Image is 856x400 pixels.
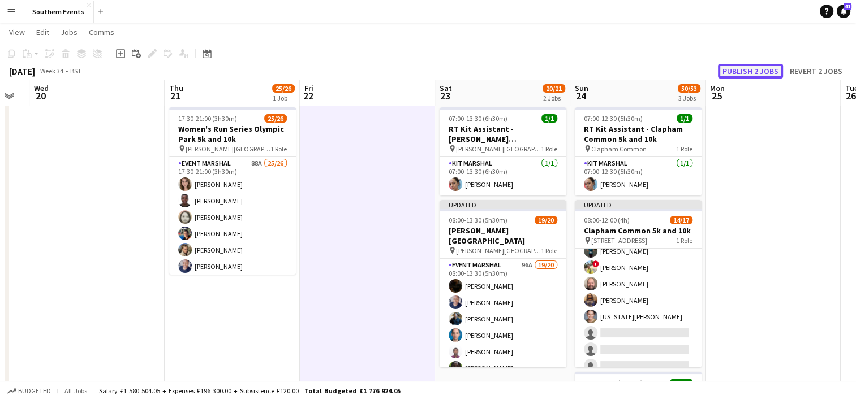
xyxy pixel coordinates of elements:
[273,94,294,102] div: 1 Job
[584,114,643,123] span: 07:00-12:30 (5h30m)
[573,89,588,102] span: 24
[543,84,565,93] span: 20/21
[678,84,700,93] span: 50/53
[304,386,401,395] span: Total Budgeted £1 776 924.05
[575,200,702,209] div: Updated
[9,27,25,37] span: View
[304,83,313,93] span: Fri
[678,94,700,102] div: 3 Jobs
[710,83,725,93] span: Mon
[440,107,566,195] app-job-card: 07:00-13:30 (6h30m)1/1RT Kit Assistant - [PERSON_NAME][GEOGRAPHIC_DATA] [GEOGRAPHIC_DATA] [PERSON...
[440,83,452,93] span: Sat
[167,89,183,102] span: 21
[592,260,599,267] span: !
[670,379,692,387] span: 35/35
[543,94,565,102] div: 2 Jobs
[584,379,643,387] span: 08:00-12:30 (4h30m)
[32,89,49,102] span: 20
[541,145,557,153] span: 1 Role
[575,107,702,195] app-job-card: 07:00-12:30 (5h30m)1/1RT Kit Assistant - Clapham Common 5k and 10k Clapham Common1 RoleKit Marsha...
[84,25,119,40] a: Comms
[70,67,81,75] div: BST
[56,25,82,40] a: Jobs
[264,114,287,123] span: 25/26
[178,114,237,123] span: 17:30-21:00 (3h30m)
[575,157,702,195] app-card-role: Kit Marshal1/107:00-12:30 (5h30m)[PERSON_NAME]
[449,216,507,224] span: 08:00-13:30 (5h30m)
[440,200,566,367] app-job-card: Updated08:00-13:30 (5h30m)19/20[PERSON_NAME][GEOGRAPHIC_DATA] [PERSON_NAME][GEOGRAPHIC_DATA]1 Rol...
[837,5,850,18] a: 41
[34,83,49,93] span: Wed
[575,225,702,236] h3: Clapham Common 5k and 10k
[718,64,783,79] button: Publish 2 jobs
[677,114,692,123] span: 1/1
[844,3,851,10] span: 41
[440,225,566,246] h3: [PERSON_NAME][GEOGRAPHIC_DATA]
[440,157,566,195] app-card-role: Kit Marshal1/107:00-13:30 (6h30m)[PERSON_NAME]
[440,200,566,209] div: Updated
[591,236,647,245] span: [STREET_ADDRESS]
[23,1,94,23] button: Southern Events
[676,145,692,153] span: 1 Role
[708,89,725,102] span: 25
[32,25,54,40] a: Edit
[37,67,66,75] span: Week 34
[272,84,295,93] span: 25/26
[440,124,566,144] h3: RT Kit Assistant - [PERSON_NAME][GEOGRAPHIC_DATA] [GEOGRAPHIC_DATA]
[99,386,401,395] div: Salary £1 580 504.05 + Expenses £196 300.00 + Subsistence £120.00 =
[541,114,557,123] span: 1/1
[676,236,692,245] span: 1 Role
[36,27,49,37] span: Edit
[5,25,29,40] a: View
[584,216,630,224] span: 08:00-12:00 (4h)
[62,386,89,395] span: All jobs
[456,145,541,153] span: [PERSON_NAME][GEOGRAPHIC_DATA]
[785,64,847,79] button: Revert 2 jobs
[575,83,588,93] span: Sun
[535,216,557,224] span: 19/20
[89,27,114,37] span: Comms
[591,145,647,153] span: Clapham Common
[575,124,702,144] h3: RT Kit Assistant - Clapham Common 5k and 10k
[169,107,296,275] app-job-card: 17:30-21:00 (3h30m)25/26Women's Run Series Olympic Park 5k and 10k [PERSON_NAME][GEOGRAPHIC_DATA]...
[575,200,702,367] app-job-card: Updated08:00-12:00 (4h)14/17Clapham Common 5k and 10k [STREET_ADDRESS]1 Role[PERSON_NAME]Ebony-[P...
[449,114,507,123] span: 07:00-13:30 (6h30m)
[6,385,53,397] button: Budgeted
[186,145,270,153] span: [PERSON_NAME][GEOGRAPHIC_DATA], [STREET_ADDRESS]
[169,124,296,144] h3: Women's Run Series Olympic Park 5k and 10k
[303,89,313,102] span: 22
[18,387,51,395] span: Budgeted
[169,83,183,93] span: Thu
[456,246,541,255] span: [PERSON_NAME][GEOGRAPHIC_DATA]
[670,216,692,224] span: 14/17
[270,145,287,153] span: 1 Role
[61,27,78,37] span: Jobs
[438,89,452,102] span: 23
[541,246,557,255] span: 1 Role
[9,66,35,77] div: [DATE]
